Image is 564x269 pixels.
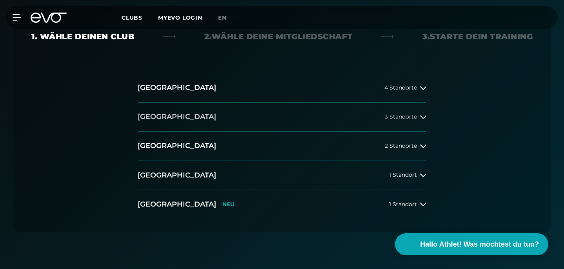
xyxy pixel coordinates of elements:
[420,239,539,250] span: Hallo Athlet! Was möchtest du tun?
[218,13,236,22] a: en
[389,201,417,207] span: 1 Standort
[384,85,417,91] span: 4 Standorte
[138,102,426,132] button: [GEOGRAPHIC_DATA]3 Standorte
[389,172,417,178] span: 1 Standort
[204,31,353,42] div: 2. Wähle deine Mitgliedschaft
[138,132,426,161] button: [GEOGRAPHIC_DATA]2 Standorte
[422,31,533,42] div: 3. Starte dein Training
[138,141,216,151] h2: [GEOGRAPHIC_DATA]
[218,14,227,21] span: en
[385,114,417,120] span: 3 Standorte
[138,199,216,209] h2: [GEOGRAPHIC_DATA]
[31,31,134,42] div: 1. Wähle deinen Club
[158,14,202,21] a: MYEVO LOGIN
[222,201,235,208] p: NEU
[138,190,426,219] button: [GEOGRAPHIC_DATA]NEU1 Standort
[385,143,417,149] span: 2 Standorte
[395,233,548,255] button: Hallo Athlet! Was möchtest du tun?
[138,112,216,122] h2: [GEOGRAPHIC_DATA]
[138,73,426,102] button: [GEOGRAPHIC_DATA]4 Standorte
[122,14,142,21] span: Clubs
[138,161,426,190] button: [GEOGRAPHIC_DATA]1 Standort
[122,14,158,21] a: Clubs
[138,170,216,180] h2: [GEOGRAPHIC_DATA]
[138,83,216,93] h2: [GEOGRAPHIC_DATA]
